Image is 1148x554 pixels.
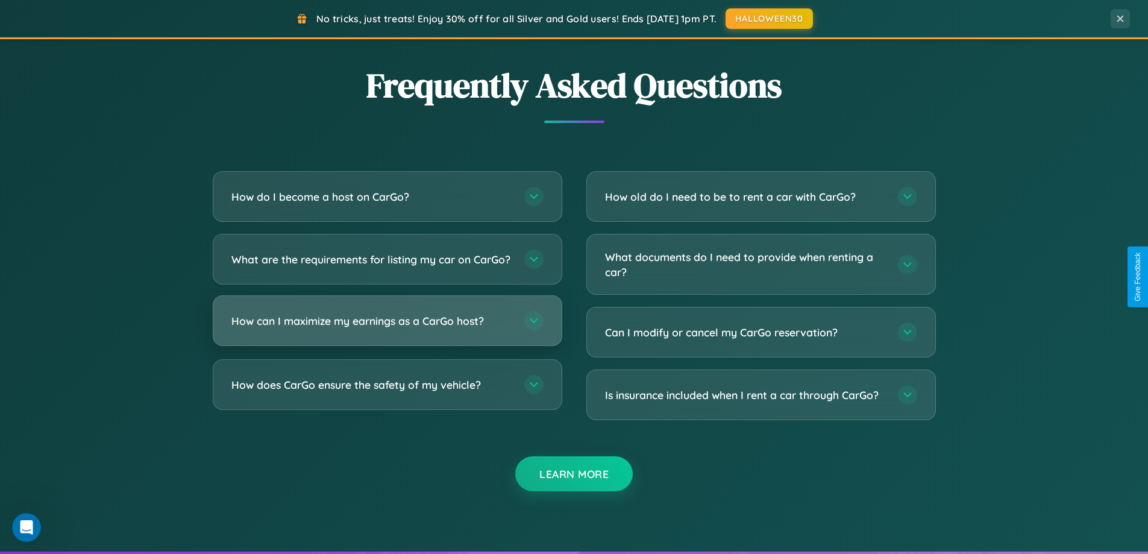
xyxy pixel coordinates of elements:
[726,8,813,29] button: HALLOWEEN30
[231,189,512,204] h3: How do I become a host on CarGo?
[12,513,41,542] iframe: Intercom live chat
[213,62,936,109] h2: Frequently Asked Questions
[605,325,886,340] h3: Can I modify or cancel my CarGo reservation?
[231,377,512,392] h3: How does CarGo ensure the safety of my vehicle?
[605,388,886,403] h3: Is insurance included when I rent a car through CarGo?
[231,313,512,329] h3: How can I maximize my earnings as a CarGo host?
[515,456,633,491] button: Learn More
[316,13,717,25] span: No tricks, just treats! Enjoy 30% off for all Silver and Gold users! Ends [DATE] 1pm PT.
[1134,253,1142,301] div: Give Feedback
[231,252,512,267] h3: What are the requirements for listing my car on CarGo?
[605,250,886,279] h3: What documents do I need to provide when renting a car?
[605,189,886,204] h3: How old do I need to be to rent a car with CarGo?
